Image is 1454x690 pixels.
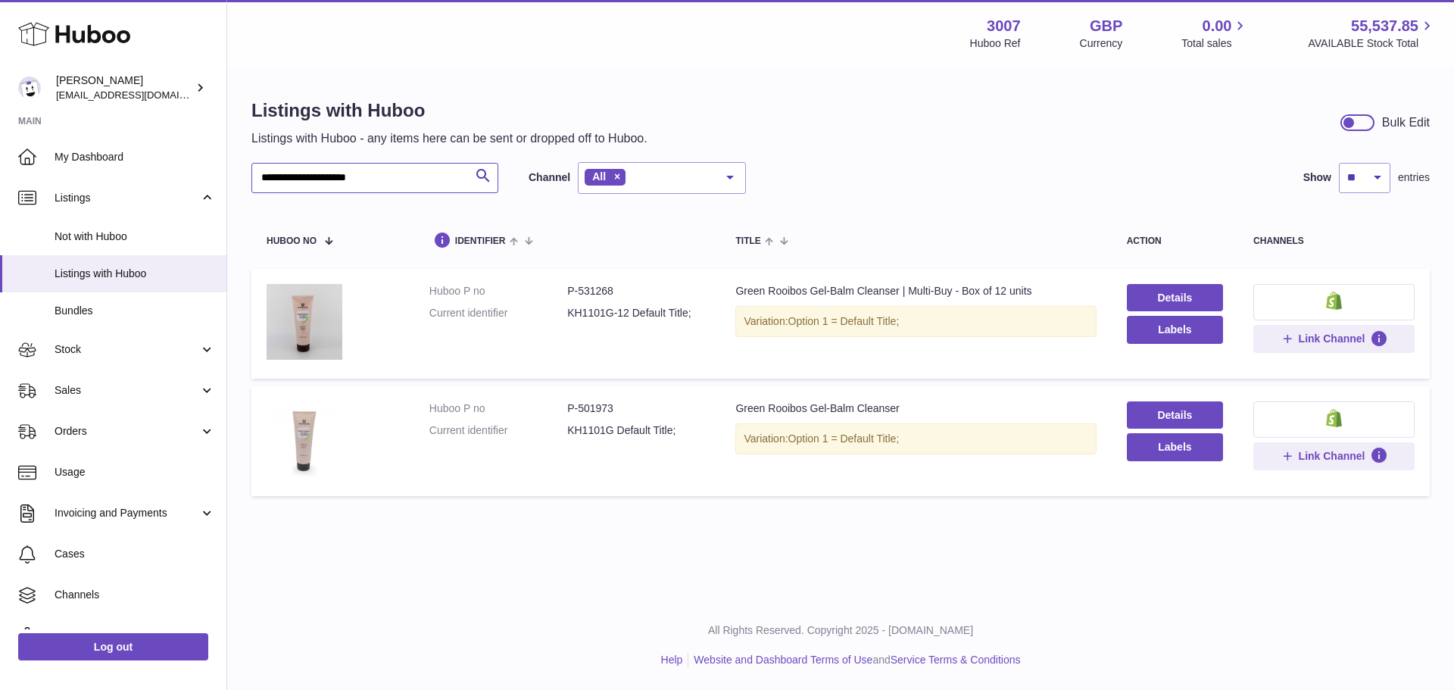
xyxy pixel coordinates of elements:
[1127,236,1223,246] div: action
[251,98,647,123] h1: Listings with Huboo
[1127,401,1223,429] a: Details
[55,342,199,357] span: Stock
[55,465,215,479] span: Usage
[1253,442,1415,470] button: Link Channel
[1127,433,1223,461] button: Labels
[55,229,215,244] span: Not with Huboo
[455,236,506,246] span: identifier
[592,170,606,183] span: All
[1308,36,1436,51] span: AVAILABLE Stock Total
[429,423,567,438] dt: Current identifier
[267,236,317,246] span: Huboo no
[788,432,900,445] span: Option 1 = Default Title;
[735,401,1096,416] div: Green Rooibos Gel-Balm Cleanser
[1080,36,1123,51] div: Currency
[1090,16,1122,36] strong: GBP
[735,284,1096,298] div: Green Rooibos Gel-Balm Cleanser | Multi-Buy - Box of 12 units
[1326,292,1342,310] img: shopify-small.png
[55,506,199,520] span: Invoicing and Payments
[239,623,1442,638] p: All Rights Reserved. Copyright 2025 - [DOMAIN_NAME]
[1253,236,1415,246] div: channels
[18,633,208,660] a: Log out
[55,629,215,643] span: Settings
[1326,409,1342,427] img: shopify-small.png
[251,130,647,147] p: Listings with Huboo - any items here can be sent or dropped off to Huboo.
[1308,16,1436,51] a: 55,537.85 AVAILABLE Stock Total
[55,424,199,439] span: Orders
[1203,16,1232,36] span: 0.00
[735,306,1096,337] div: Variation:
[1299,449,1365,463] span: Link Channel
[56,89,223,101] span: [EMAIL_ADDRESS][DOMAIN_NAME]
[55,547,215,561] span: Cases
[1253,325,1415,352] button: Link Channel
[1351,16,1418,36] span: 55,537.85
[1127,284,1223,311] a: Details
[529,170,570,185] label: Channel
[694,654,872,666] a: Website and Dashboard Terms of Use
[267,284,342,360] img: Green Rooibos Gel-Balm Cleanser | Multi-Buy - Box of 12 units
[1181,36,1249,51] span: Total sales
[567,423,705,438] dd: KH1101G Default Title;
[987,16,1021,36] strong: 3007
[567,284,705,298] dd: P-531268
[1127,316,1223,343] button: Labels
[661,654,683,666] a: Help
[267,401,342,477] img: Green Rooibos Gel-Balm Cleanser
[56,73,192,102] div: [PERSON_NAME]
[891,654,1021,666] a: Service Terms & Conditions
[55,267,215,281] span: Listings with Huboo
[55,383,199,398] span: Sales
[429,306,567,320] dt: Current identifier
[1303,170,1331,185] label: Show
[970,36,1021,51] div: Huboo Ref
[1382,114,1430,131] div: Bulk Edit
[55,150,215,164] span: My Dashboard
[567,401,705,416] dd: P-501973
[788,315,900,327] span: Option 1 = Default Title;
[735,423,1096,454] div: Variation:
[567,306,705,320] dd: KH1101G-12 Default Title;
[55,191,199,205] span: Listings
[1398,170,1430,185] span: entries
[55,304,215,318] span: Bundles
[1181,16,1249,51] a: 0.00 Total sales
[429,284,567,298] dt: Huboo P no
[688,653,1020,667] li: and
[55,588,215,602] span: Channels
[1299,332,1365,345] span: Link Channel
[18,76,41,99] img: internalAdmin-3007@internal.huboo.com
[429,401,567,416] dt: Huboo P no
[735,236,760,246] span: title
